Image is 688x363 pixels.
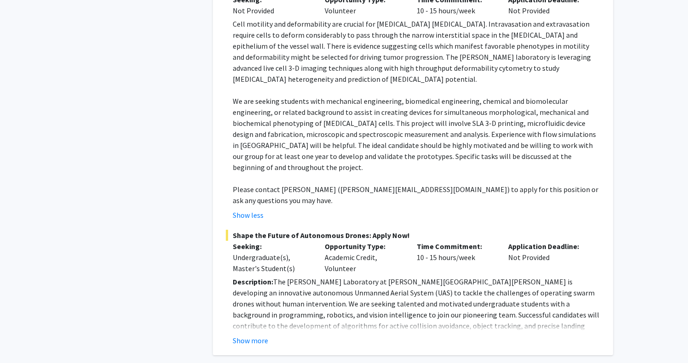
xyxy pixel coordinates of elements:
button: Show more [233,335,268,346]
p: Application Deadline: [508,241,586,252]
div: Undergraduate(s), Master's Student(s) [233,252,311,274]
strong: Description: [233,277,273,286]
p: Cell motility and deformability are crucial for [MEDICAL_DATA] [MEDICAL_DATA]. Intravasation and ... [233,18,600,85]
p: Opportunity Type: [325,241,403,252]
iframe: Chat [7,322,39,356]
div: Not Provided [233,5,311,16]
p: Seeking: [233,241,311,252]
span: Shape the Future of Autonomous Drones: Apply Now! [226,230,600,241]
p: Please contact [PERSON_NAME] ([PERSON_NAME][EMAIL_ADDRESS][DOMAIN_NAME]) to apply for this positi... [233,184,600,206]
p: The [PERSON_NAME] Laboratory at [PERSON_NAME][GEOGRAPHIC_DATA][PERSON_NAME] is developing an inno... [233,276,600,342]
button: Show less [233,210,264,221]
div: 10 - 15 hours/week [410,241,502,274]
p: Time Commitment: [417,241,495,252]
p: We are seeking students with mechanical engineering, biomedical engineering, chemical and biomole... [233,96,600,173]
div: Academic Credit, Volunteer [318,241,410,274]
div: Not Provided [501,241,593,274]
